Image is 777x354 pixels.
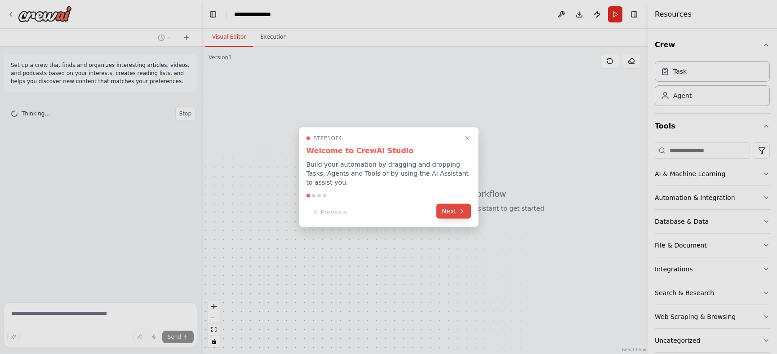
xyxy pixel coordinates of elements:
[314,135,342,142] span: Step 1 of 4
[306,205,353,220] button: Previous
[306,146,471,156] h3: Welcome to CrewAI Studio
[207,8,219,21] button: Hide left sidebar
[306,160,471,187] p: Build your automation by dragging and dropping Tasks, Agents and Tools or by using the AI Assista...
[436,204,471,219] button: Next
[462,133,473,144] button: Close walkthrough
